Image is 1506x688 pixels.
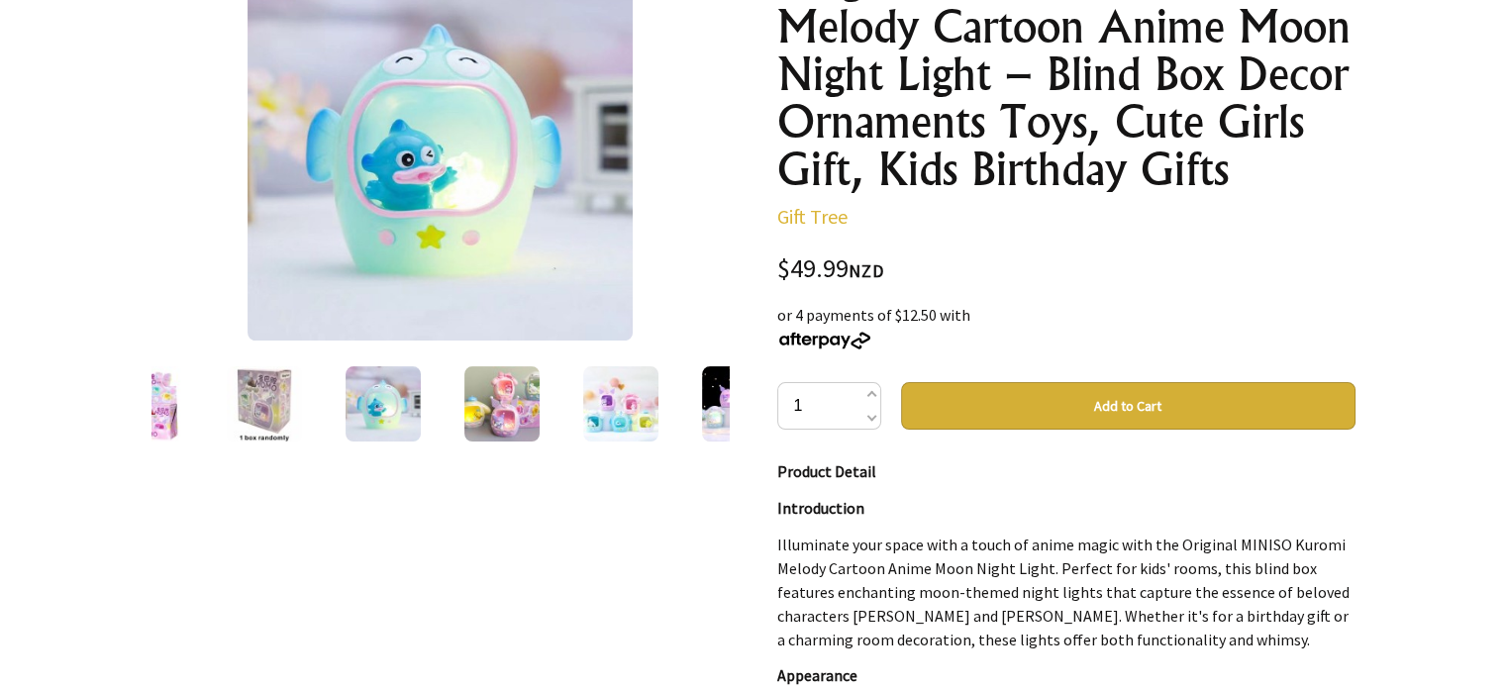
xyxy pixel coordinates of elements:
[227,366,302,442] img: Original MINISO Kuromi Melody Cartoon Anime Moon Night Light – Blind Box Decor Ornaments Toys, Cu...
[702,366,777,442] img: Original MINISO Kuromi Melody Cartoon Anime Moon Night Light – Blind Box Decor Ornaments Toys, Cu...
[464,366,540,442] img: Original MINISO Kuromi Melody Cartoon Anime Moon Night Light – Blind Box Decor Ornaments Toys, Cu...
[901,382,1355,430] button: Add to Cart
[583,366,658,442] img: Original MINISO Kuromi Melody Cartoon Anime Moon Night Light – Blind Box Decor Ornaments Toys, Cu...
[777,665,857,685] strong: Appearance
[777,533,1355,651] p: Illuminate your space with a touch of anime magic with the Original MINISO Kuromi Melody Cartoon ...
[346,366,421,442] img: Original MINISO Kuromi Melody Cartoon Anime Moon Night Light – Blind Box Decor Ornaments Toys, Cu...
[777,332,872,349] img: Afterpay
[777,204,848,229] a: Gift Tree
[777,498,864,518] strong: Introduction
[777,303,1355,350] div: or 4 payments of $12.50 with
[777,461,876,481] strong: Product Detail
[849,259,884,282] span: NZD
[777,256,1355,283] div: $49.99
